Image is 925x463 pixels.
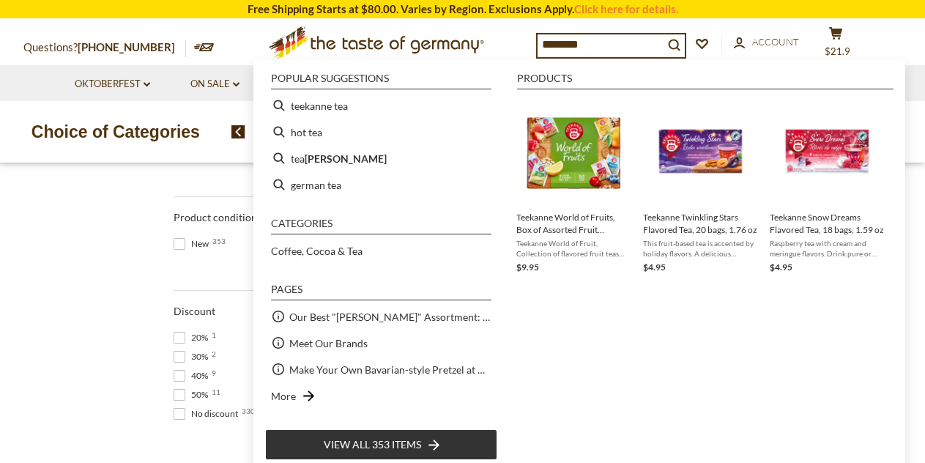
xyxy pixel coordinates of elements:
span: Teekanne Snow Dreams Flavored Tea, 18 bags, 1.59 oz [770,211,885,236]
a: Teekanne World of Fruits Flavored TeaTeekanne World of Fruits, Box of Assorted Fruit Flavored Tea... [516,98,631,275]
a: [PHONE_NUMBER] [78,40,175,53]
span: Discount [174,305,215,317]
span: $4.95 [770,262,792,273]
li: teekanne tea [265,92,497,119]
button: $21.9 [814,26,858,63]
span: $21.9 [825,45,850,57]
a: Teekanne Twinkling StarsTeekanne Twinkling Stars Flavored Tea, 20 bags, 1.76 ozThis fruit-based t... [643,98,758,275]
li: Our Best "[PERSON_NAME]" Assortment: 33 Choices For The Grillabend [265,303,497,330]
span: 30% [174,350,212,363]
span: No discount [174,407,242,421]
span: Raspberry tea with cream and meringue flavors. Drink pure or with a shot of [PERSON_NAME]. From [... [770,238,885,259]
a: Make Your Own Bavarian-style Pretzel at Home [289,361,491,378]
li: Categories [271,218,491,234]
img: Teekanne Snow Dreams [774,98,880,204]
li: Products [517,73,894,89]
li: Teekanne Snow Dreams Flavored Tea, 18 bags, 1.59 oz [764,92,891,281]
span: 40% [174,369,212,382]
li: View all 353 items [265,429,497,460]
li: hot tea [265,119,497,145]
li: german tea [265,171,497,198]
a: Oktoberfest [75,76,150,92]
img: previous arrow [231,125,245,138]
span: Teekanne World of Fruits, Box of Assorted Fruit Flavored Tea, 30 bags, 68.75 grams [516,211,631,236]
p: Questions? [23,38,186,57]
img: Teekanne World of Fruits Flavored Tea [521,98,627,204]
span: 9 [212,369,216,377]
span: $4.95 [643,262,666,273]
li: Teekanne World of Fruits, Box of Assorted Fruit Flavored Tea, 30 bags, 68.75 grams [510,92,637,281]
span: Account [752,36,799,48]
img: Teekanne Twinkling Stars [647,98,754,204]
span: 353 [212,237,226,245]
b: [PERSON_NAME] [305,150,387,167]
li: Meet Our Brands [265,330,497,356]
span: 50% [174,388,212,401]
li: Coffee, Cocoa & Tea [265,237,497,264]
a: Teekanne Snow DreamsTeekanne Snow Dreams Flavored Tea, 18 bags, 1.59 ozRaspberry tea with cream a... [770,98,885,275]
li: tea wurst [265,145,497,171]
span: 2 [212,350,216,358]
a: Coffee, Cocoa & Tea [271,242,363,259]
span: New [174,237,213,251]
li: Pages [271,284,491,300]
span: Teekanne Twinkling Stars Flavored Tea, 20 bags, 1.76 oz [643,211,758,236]
span: 11 [212,388,220,396]
span: 20% [174,331,212,344]
a: Meet Our Brands [289,335,368,352]
a: Our Best "[PERSON_NAME]" Assortment: 33 Choices For The Grillabend [289,308,491,325]
span: Product condition [174,211,257,223]
a: Click here for details. [574,2,678,15]
span: View all 353 items [324,437,421,453]
span: This fruit-based tea is accented by holiday flavors. A delicious combination of hibiscus, apples,... [643,238,758,259]
a: On Sale [190,76,239,92]
span: Teekanne World of Fruit, Collection of flavored fruit teas includes 6 different kinds of infusion... [516,238,631,259]
li: Popular suggestions [271,73,491,89]
a: Account [734,34,799,51]
li: Make Your Own Bavarian-style Pretzel at Home [265,356,497,382]
li: Teekanne Twinkling Stars Flavored Tea, 20 bags, 1.76 oz [637,92,764,281]
span: 1 [212,331,216,338]
span: $9.95 [516,262,539,273]
span: 330 [242,407,255,415]
li: More [265,382,497,409]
